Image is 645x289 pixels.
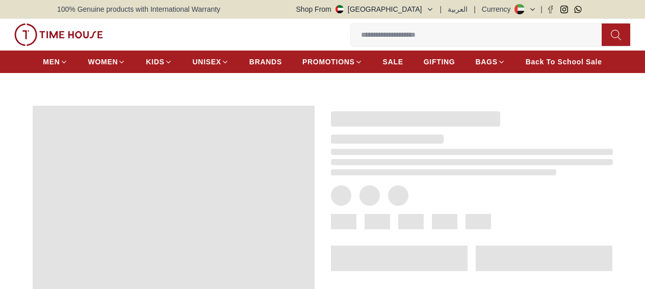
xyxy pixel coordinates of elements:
[302,53,363,71] a: PROMOTIONS
[475,53,505,71] a: BAGS
[302,57,355,67] span: PROMOTIONS
[336,5,344,13] img: United Arab Emirates
[249,57,282,67] span: BRANDS
[482,4,515,14] div: Currency
[475,57,497,67] span: BAGS
[43,53,67,71] a: MEN
[146,53,172,71] a: KIDS
[193,53,229,71] a: UNISEX
[14,23,103,46] img: ...
[474,4,476,14] span: |
[424,53,455,71] a: GIFTING
[88,53,126,71] a: WOMEN
[57,4,220,14] span: 100% Genuine products with International Warranty
[88,57,118,67] span: WOMEN
[249,53,282,71] a: BRANDS
[440,4,442,14] span: |
[146,57,164,67] span: KIDS
[526,57,602,67] span: Back To School Sale
[296,4,434,14] button: Shop From[GEOGRAPHIC_DATA]
[193,57,221,67] span: UNISEX
[560,6,568,13] a: Instagram
[383,57,403,67] span: SALE
[424,57,455,67] span: GIFTING
[43,57,60,67] span: MEN
[526,53,602,71] a: Back To School Sale
[383,53,403,71] a: SALE
[448,4,468,14] button: العربية
[540,4,543,14] span: |
[574,6,582,13] a: Whatsapp
[547,6,554,13] a: Facebook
